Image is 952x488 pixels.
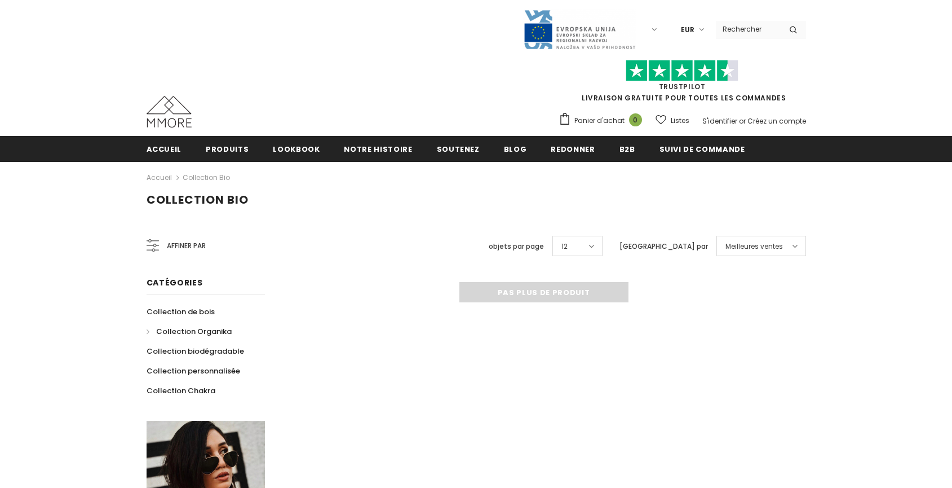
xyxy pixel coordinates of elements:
span: B2B [619,144,635,155]
a: Notre histoire [344,136,412,161]
a: Redonner [551,136,595,161]
a: Suivi de commande [659,136,745,161]
label: objets par page [489,241,544,252]
a: TrustPilot [659,82,706,91]
a: Accueil [147,171,172,184]
span: Collection Bio [147,192,249,208]
span: soutenez [437,144,480,155]
a: Collection biodégradable [147,341,244,361]
span: Listes [671,115,689,126]
span: Blog [504,144,527,155]
span: Meilleures ventes [725,241,783,252]
a: Listes [656,111,689,130]
a: Collection Chakra [147,381,215,401]
label: [GEOGRAPHIC_DATA] par [619,241,708,252]
a: Créez un compte [747,116,806,126]
a: Lookbook [273,136,320,161]
span: 12 [561,241,568,252]
span: Collection biodégradable [147,346,244,357]
a: Collection Bio [183,173,230,182]
span: Accueil [147,144,182,155]
a: Javni Razpis [523,24,636,34]
a: Produits [206,136,249,161]
span: Collection personnalisée [147,366,240,376]
span: 0 [629,113,642,126]
a: Collection Organika [147,322,232,341]
span: Lookbook [273,144,320,155]
a: Collection de bois [147,302,215,322]
span: Collection Organika [156,326,232,337]
span: Panier d'achat [574,115,625,126]
img: Faites confiance aux étoiles pilotes [626,60,738,82]
a: Collection personnalisée [147,361,240,381]
span: Collection de bois [147,306,215,317]
span: Notre histoire [344,144,412,155]
img: Cas MMORE [147,96,192,128]
a: S'identifier [702,116,737,126]
a: Accueil [147,136,182,161]
input: Search Site [716,21,781,37]
a: soutenez [437,136,480,161]
img: Javni Razpis [523,9,636,50]
span: Produits [206,144,249,155]
span: Affiner par [167,240,206,252]
a: B2B [619,136,635,161]
span: Redonner [551,144,595,155]
span: or [739,116,746,126]
span: Catégories [147,277,203,288]
a: Panier d'achat 0 [559,112,648,129]
span: Collection Chakra [147,385,215,396]
span: Suivi de commande [659,144,745,155]
a: Blog [504,136,527,161]
span: LIVRAISON GRATUITE POUR TOUTES LES COMMANDES [559,65,806,103]
span: EUR [681,24,694,36]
